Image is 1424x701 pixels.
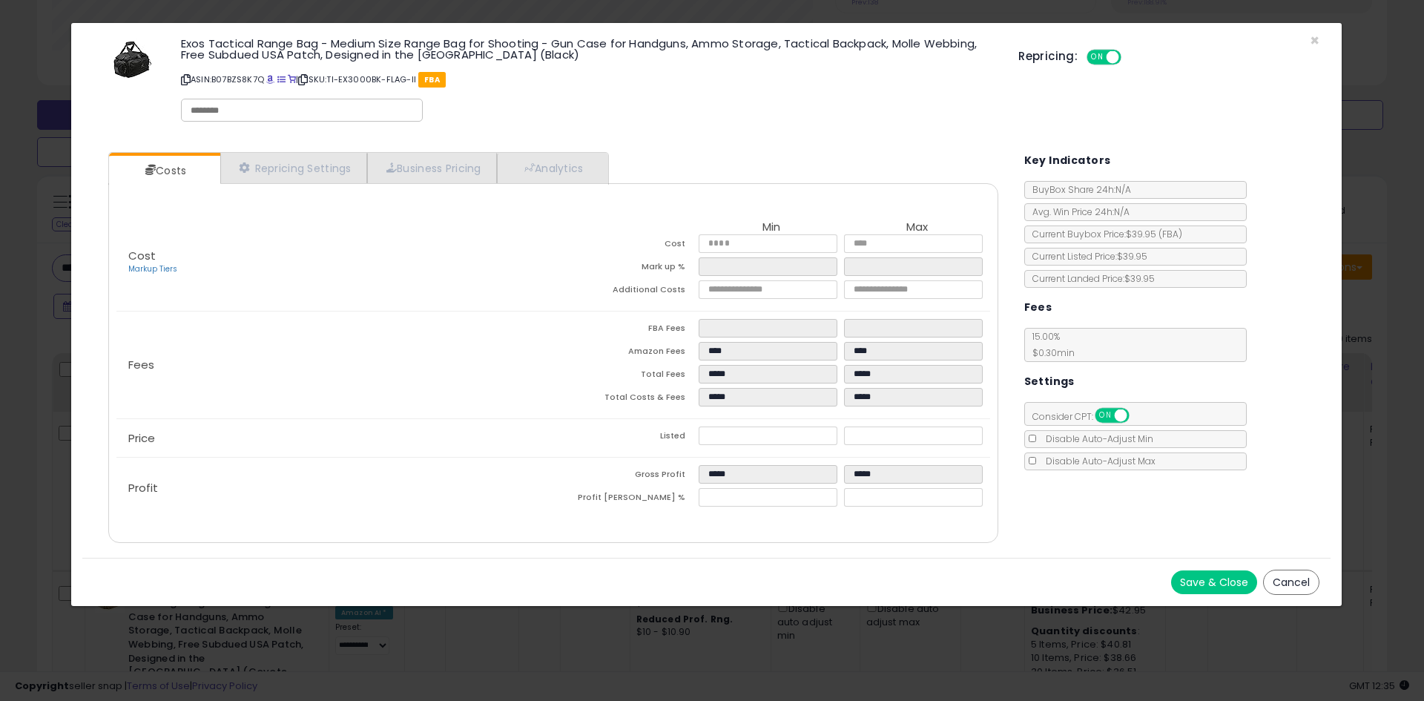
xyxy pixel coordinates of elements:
th: Min [699,221,844,234]
td: Mark up % [553,257,699,280]
h3: Exos Tactical Range Bag - Medium Size Range Bag for Shooting - Gun Case for Handguns, Ammo Storag... [181,38,996,60]
h5: Repricing: [1018,50,1078,62]
span: OFF [1127,409,1150,422]
span: Disable Auto-Adjust Max [1038,455,1156,467]
a: Repricing Settings [220,153,367,183]
td: Total Fees [553,365,699,388]
td: Listed [553,427,699,450]
a: Costs [109,156,219,185]
h5: Key Indicators [1024,151,1111,170]
span: Consider CPT: [1025,410,1149,423]
a: Markup Tiers [128,263,177,274]
a: BuyBox page [266,73,274,85]
td: FBA Fees [553,319,699,342]
td: Gross Profit [553,465,699,488]
p: ASIN: B07BZS8K7Q | SKU: TI-EX3000BK-FLAG-II [181,68,996,91]
span: $39.95 [1126,228,1182,240]
p: Profit [116,482,553,494]
td: Amazon Fees [553,342,699,365]
span: BuyBox Share 24h: N/A [1025,183,1131,196]
span: ON [1096,409,1115,422]
td: Profit [PERSON_NAME] % [553,488,699,511]
span: Current Buybox Price: [1025,228,1182,240]
td: Cost [553,234,699,257]
td: Total Costs & Fees [553,388,699,411]
p: Cost [116,250,553,275]
th: Max [844,221,989,234]
span: OFF [1119,51,1143,64]
a: All offer listings [277,73,286,85]
span: Current Landed Price: $39.95 [1025,272,1155,285]
button: Save & Close [1171,570,1257,594]
span: ON [1088,51,1107,64]
h5: Settings [1024,372,1075,391]
span: Current Listed Price: $39.95 [1025,250,1147,263]
p: Fees [116,359,553,371]
a: Analytics [497,153,607,183]
img: 41rpkq-CglL._SL60_.jpg [110,38,154,82]
span: $0.30 min [1025,346,1075,359]
span: ( FBA ) [1158,228,1182,240]
h5: Fees [1024,298,1052,317]
span: 15.00 % [1025,330,1075,359]
button: Cancel [1263,570,1319,595]
a: Business Pricing [367,153,497,183]
span: × [1310,30,1319,51]
span: Avg. Win Price 24h: N/A [1025,205,1130,218]
a: Your listing only [288,73,296,85]
td: Additional Costs [553,280,699,303]
span: Disable Auto-Adjust Min [1038,432,1153,445]
span: FBA [418,72,446,88]
p: Price [116,432,553,444]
